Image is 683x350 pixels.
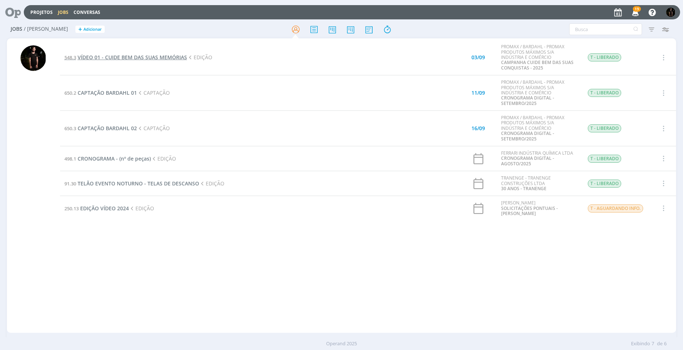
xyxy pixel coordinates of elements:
div: FERRARI INDÚSTRIA QUÍMICA LTDA [501,151,576,166]
div: PROMAX / BARDAHL - PROMAX PRODUTOS MÁXIMOS S/A INDÚSTRIA E COMÉRCIO [501,115,576,142]
img: C [666,8,675,17]
a: Conversas [74,9,100,15]
span: Jobs [11,26,22,32]
span: 7 [652,340,654,347]
span: 650.2 [64,90,76,96]
span: EDIÇÃO [129,205,154,212]
span: CAPTAÇÃO [137,89,170,96]
a: 91.30TELÃO EVENTO NOTURNO - TELAS DE DESCANSO [64,180,199,187]
img: C [20,45,46,71]
span: EDIÇÃO VÍDEO 2024 [80,205,129,212]
a: Jobs [58,9,68,15]
button: C [666,6,676,19]
span: TELÃO EVENTO NOTURNO - TELAS DE DESCANSO [78,180,199,187]
span: Exibindo [631,340,650,347]
div: 16/09 [471,126,485,131]
div: [PERSON_NAME] [501,200,576,216]
span: T - LIBERADO [588,89,621,97]
a: CRONOGRAMA DIGITAL - SETEMBRO/2025 [501,130,554,142]
span: / [PERSON_NAME] [24,26,68,32]
button: +Adicionar [75,26,105,33]
span: T - AGUARDANDO INFO. [588,204,643,212]
span: T - LIBERADO [588,124,621,132]
span: 19 [633,6,641,12]
a: CAMPANHA CUIDE BEM DAS SUAS CONQUISTAS - 2025 [501,59,574,71]
span: CAPTAÇÃO BARDAHL 02 [78,125,137,132]
a: CRONOGRAMA DIGITAL - AGOSTO/2025 [501,155,554,166]
span: T - LIBERADO [588,155,621,163]
span: CAPTAÇÃO [137,125,170,132]
span: 91.30 [64,180,76,187]
a: 30 ANOS - TRANENGE [501,185,546,192]
div: 03/09 [471,55,485,60]
div: TRANENGE - TRANENGE CONSTRUÇÕES LTDA [501,176,576,191]
span: Adicionar [83,27,102,32]
span: 250.13 [64,205,79,212]
span: EDIÇÃO [151,155,176,162]
a: 250.13EDIÇÃO VÍDEO 2024 [64,205,129,212]
button: Projetos [28,10,55,15]
input: Busca [569,23,642,35]
span: + [78,26,82,33]
span: 650.3 [64,125,76,132]
a: 548.3VÍDEO 01 - CUIDE BEM DAS SUAS MEMÓRIAS [64,54,187,61]
span: EDIÇÃO [187,54,212,61]
div: PROMAX / BARDAHL - PROMAX PRODUTOS MÁXIMOS S/A INDÚSTRIA E COMÉRCIO [501,80,576,106]
a: 650.3CAPTAÇÃO BARDAHL 02 [64,125,137,132]
span: T - LIBERADO [588,53,621,61]
span: 6 [664,340,667,347]
a: SOLICITAÇÕES PONTUAIS - [PERSON_NAME] [501,205,558,217]
button: 19 [627,6,642,19]
button: Jobs [56,10,71,15]
span: T - LIBERADO [588,180,621,188]
button: Conversas [71,10,102,15]
a: CRONOGRAMA DIGITAL - SETEMBRO/2025 [501,95,554,106]
span: 548.3 [64,54,76,61]
div: 11/09 [471,90,485,95]
a: Projetos [30,9,53,15]
span: 498.1 [64,155,76,162]
div: PROMAX / BARDAHL - PROMAX PRODUTOS MÁXIMOS S/A INDÚSTRIA E COMÉRCIO [501,44,576,71]
a: 498.1CRONOGRAMA - (nº de peças) [64,155,151,162]
span: VÍDEO 01 - CUIDE BEM DAS SUAS MEMÓRIAS [78,54,187,61]
a: 650.2CAPTAÇÃO BARDAHL 01 [64,89,137,96]
span: CAPTAÇÃO BARDAHL 01 [78,89,137,96]
span: CRONOGRAMA - (nº de peças) [78,155,151,162]
span: EDIÇÃO [199,180,224,187]
span: de [657,340,663,347]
